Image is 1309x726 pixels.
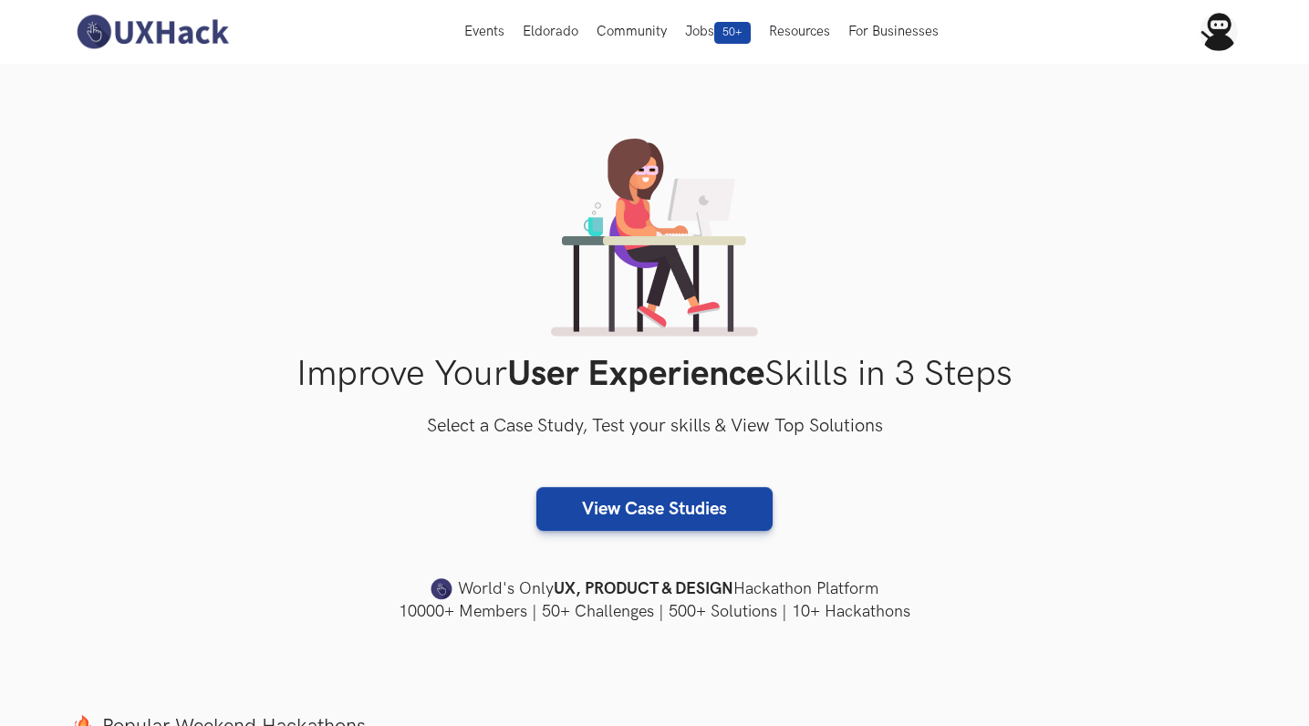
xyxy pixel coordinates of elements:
a: View Case Studies [536,487,773,531]
h4: 10000+ Members | 50+ Challenges | 500+ Solutions | 10+ Hackathons [71,600,1239,623]
h4: World's Only Hackathon Platform [71,576,1239,602]
img: Your profile pic [1200,13,1238,51]
strong: UX, PRODUCT & DESIGN [554,576,733,602]
img: UXHack-logo.png [71,13,234,51]
img: uxhack-favicon-image.png [431,577,452,601]
h1: Improve Your Skills in 3 Steps [71,353,1239,396]
h3: Select a Case Study, Test your skills & View Top Solutions [71,412,1239,441]
strong: User Experience [507,353,764,396]
img: lady working on laptop [551,139,758,337]
span: 50+ [714,22,751,44]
